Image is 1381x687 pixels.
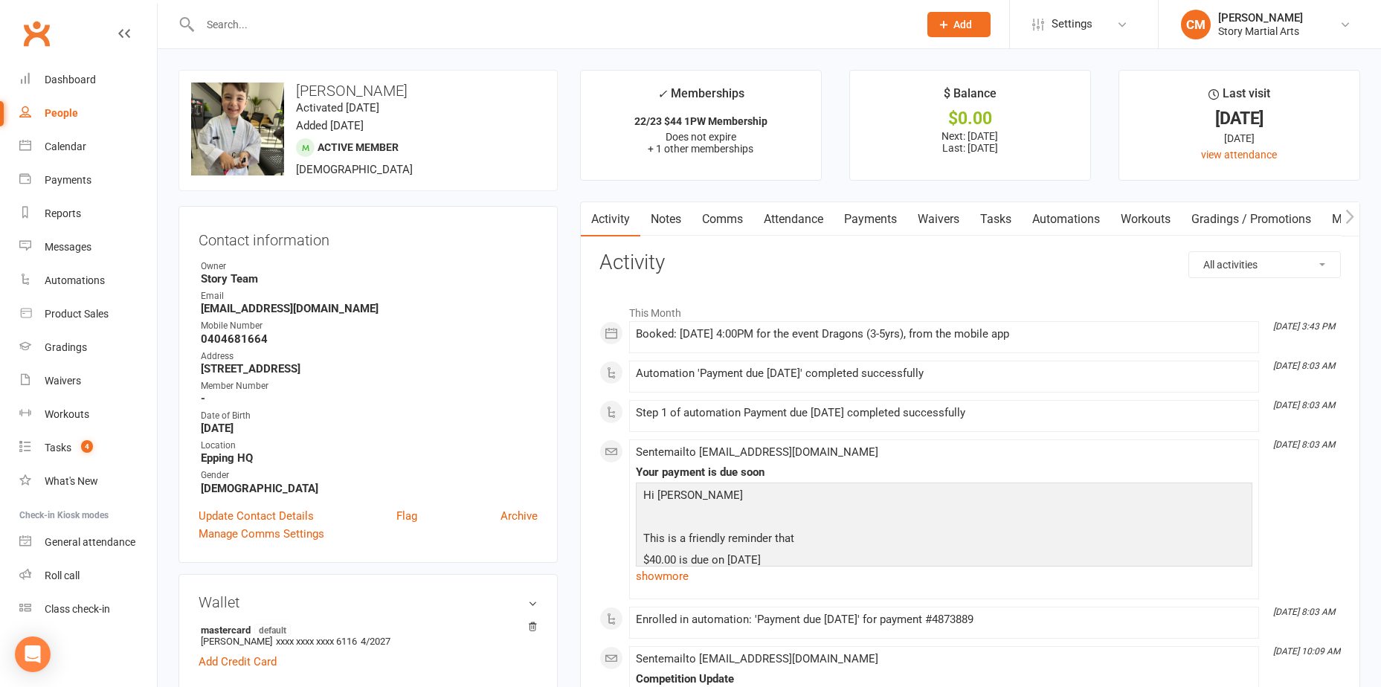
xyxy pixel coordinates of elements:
[19,97,157,130] a: People
[201,379,538,393] div: Member Number
[201,289,538,303] div: Email
[45,408,89,420] div: Workouts
[1273,361,1335,371] i: [DATE] 8:03 AM
[201,624,530,636] strong: mastercard
[199,653,277,671] a: Add Credit Card
[1273,607,1335,617] i: [DATE] 8:03 AM
[953,19,972,30] span: Add
[19,331,157,364] a: Gradings
[19,197,157,230] a: Reports
[1110,202,1181,236] a: Workouts
[636,673,1252,686] div: Competition Update
[863,130,1077,154] p: Next: [DATE] Last: [DATE]
[199,594,538,610] h3: Wallet
[361,636,390,647] span: 4/2027
[296,101,379,115] time: Activated [DATE]
[318,141,399,153] span: Active member
[19,264,157,297] a: Automations
[657,84,744,112] div: Memberships
[1022,202,1110,236] a: Automations
[1273,400,1335,410] i: [DATE] 8:03 AM
[1273,439,1335,450] i: [DATE] 8:03 AM
[19,593,157,626] a: Class kiosk mode
[19,230,157,264] a: Messages
[636,566,1252,587] a: show more
[666,131,736,143] span: Does not expire
[927,12,991,37] button: Add
[201,332,538,346] strong: 0404681664
[640,551,1249,572] p: $40.00 is due on [DATE]
[692,202,753,236] a: Comms
[1201,149,1277,161] a: view attendance
[636,466,1252,479] div: Your payment is due soon
[753,202,834,236] a: Attendance
[201,468,538,483] div: Gender
[45,207,81,219] div: Reports
[640,486,1249,508] p: Hi [PERSON_NAME]
[201,482,538,495] strong: [DEMOGRAPHIC_DATA]
[45,107,78,119] div: People
[19,398,157,431] a: Workouts
[657,87,667,101] i: ✓
[1218,11,1303,25] div: [PERSON_NAME]
[500,507,538,525] a: Archive
[191,83,545,99] h3: [PERSON_NAME]
[45,570,80,581] div: Roll call
[201,272,538,286] strong: Story Team
[599,251,1341,274] h3: Activity
[640,529,1249,551] p: This is a friendly reminder that
[634,115,767,127] strong: 22/23 $44 1PW Membership
[640,202,692,236] a: Notes
[1218,25,1303,38] div: Story Martial Arts
[636,652,878,665] span: Sent email to [EMAIL_ADDRESS][DOMAIN_NAME]
[201,451,538,465] strong: Epping HQ
[45,74,96,86] div: Dashboard
[19,559,157,593] a: Roll call
[19,526,157,559] a: General attendance kiosk mode
[636,367,1252,380] div: Automation 'Payment due [DATE]' completed successfully
[863,111,1077,126] div: $0.00
[19,297,157,331] a: Product Sales
[45,375,81,387] div: Waivers
[19,431,157,465] a: Tasks 4
[45,241,91,253] div: Messages
[276,636,357,647] span: xxxx xxxx xxxx 6116
[19,465,157,498] a: What's New
[296,163,413,176] span: [DEMOGRAPHIC_DATA]
[201,422,538,435] strong: [DATE]
[1208,84,1270,111] div: Last visit
[1181,202,1322,236] a: Gradings / Promotions
[1133,130,1346,146] div: [DATE]
[201,319,538,333] div: Mobile Number
[636,407,1252,419] div: Step 1 of automation Payment due [DATE] completed successfully
[45,442,71,454] div: Tasks
[834,202,907,236] a: Payments
[201,349,538,364] div: Address
[648,143,753,155] span: + 1 other memberships
[196,14,908,35] input: Search...
[636,445,878,459] span: Sent email to [EMAIL_ADDRESS][DOMAIN_NAME]
[201,362,538,375] strong: [STREET_ADDRESS]
[1273,321,1335,332] i: [DATE] 3:43 PM
[199,507,314,525] a: Update Contact Details
[81,440,93,453] span: 4
[907,202,970,236] a: Waivers
[18,15,55,52] a: Clubworx
[1273,646,1340,657] i: [DATE] 10:09 AM
[19,364,157,398] a: Waivers
[45,274,105,286] div: Automations
[944,84,997,111] div: $ Balance
[599,297,1341,321] li: This Month
[396,507,417,525] a: Flag
[201,392,538,405] strong: -
[45,536,135,548] div: General attendance
[201,409,538,423] div: Date of Birth
[199,226,538,248] h3: Contact information
[19,164,157,197] a: Payments
[19,130,157,164] a: Calendar
[45,308,109,320] div: Product Sales
[45,603,110,615] div: Class check-in
[970,202,1022,236] a: Tasks
[636,328,1252,341] div: Booked: [DATE] 4:00PM for the event Dragons (3-5yrs), from the mobile app
[45,141,86,152] div: Calendar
